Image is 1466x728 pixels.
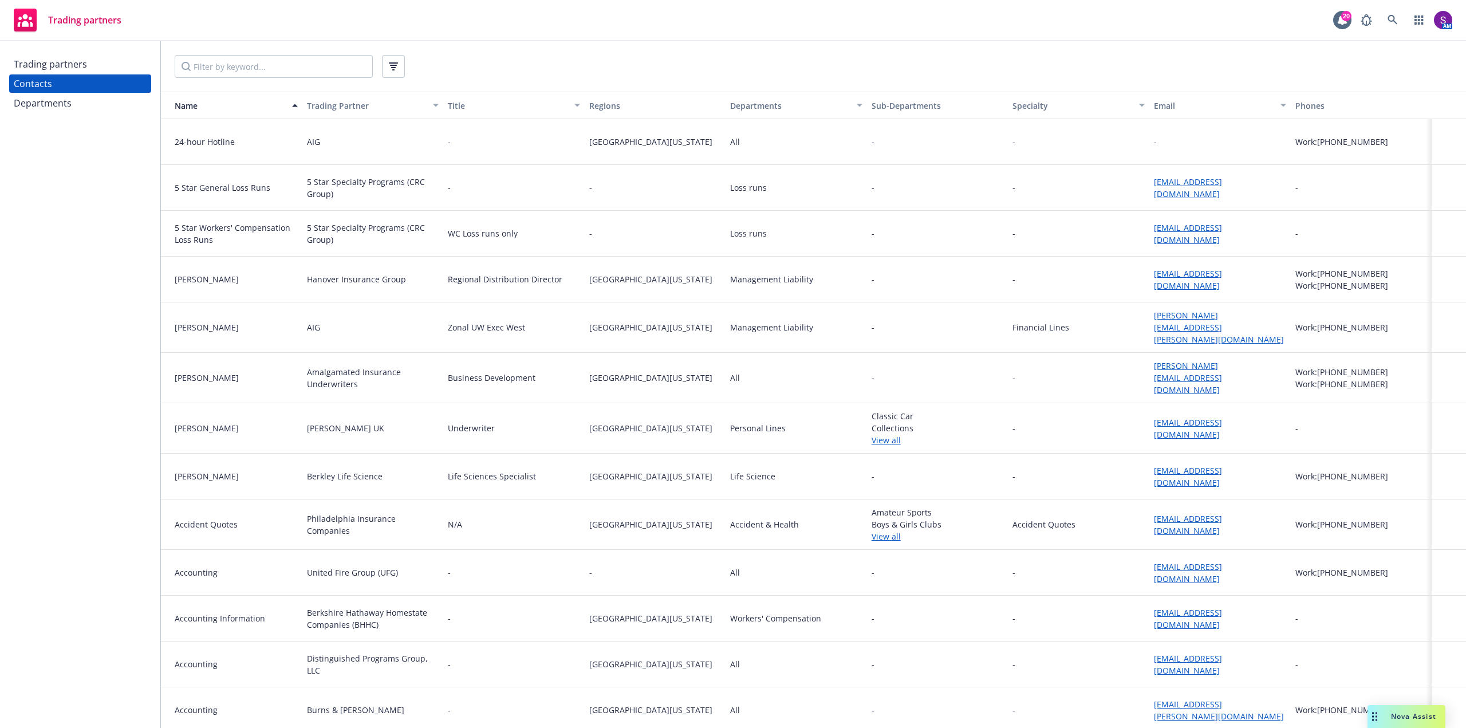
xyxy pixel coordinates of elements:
[1012,227,1015,239] div: -
[1295,566,1428,579] div: Work: [PHONE_NUMBER]
[730,704,740,716] div: All
[307,222,439,246] div: 5 Star Specialty Programs (CRC Group)
[872,372,1004,384] span: -
[1154,136,1157,148] div: -
[1295,518,1428,530] div: Work: [PHONE_NUMBER]
[1012,704,1015,716] div: -
[730,100,850,112] div: Departments
[9,74,151,93] a: Contacts
[9,4,126,36] a: Trading partners
[175,422,298,434] div: [PERSON_NAME]
[730,227,767,239] div: Loss runs
[448,566,451,579] div: -
[730,658,740,670] div: All
[175,136,298,148] div: 24-hour Hotline
[730,372,740,384] div: All
[1368,705,1382,728] div: Drag to move
[872,658,1004,670] span: -
[175,470,298,482] div: [PERSON_NAME]
[730,470,775,482] div: Life Science
[1154,268,1222,291] a: [EMAIL_ADDRESS][DOMAIN_NAME]
[730,422,786,434] div: Personal Lines
[589,372,722,384] span: [GEOGRAPHIC_DATA][US_STATE]
[589,612,722,624] span: [GEOGRAPHIC_DATA][US_STATE]
[1295,267,1428,280] div: Work: [PHONE_NUMBER]
[872,182,874,194] span: -
[1295,422,1298,434] div: -
[1295,470,1428,482] div: Work: [PHONE_NUMBER]
[448,422,495,434] div: Underwriter
[14,55,87,73] div: Trading partners
[1012,321,1069,333] div: Financial Lines
[448,372,535,384] div: Business Development
[730,273,813,285] div: Management Liability
[589,422,722,434] span: [GEOGRAPHIC_DATA][US_STATE]
[1295,227,1298,239] div: -
[1154,561,1222,584] a: [EMAIL_ADDRESS][DOMAIN_NAME]
[1295,378,1428,390] div: Work: [PHONE_NUMBER]
[589,182,722,194] span: -
[589,100,722,112] div: Regions
[872,530,1004,542] a: View all
[307,366,439,390] div: Amalgamated Insurance Underwriters
[1295,704,1428,716] div: Work: [PHONE_NUMBER]
[872,704,1004,716] span: -
[1008,92,1149,119] button: Specialty
[175,55,373,78] input: Filter by keyword...
[448,704,451,716] div: -
[175,518,298,530] div: Accident Quotes
[448,227,518,239] div: WC Loss runs only
[1408,9,1430,32] a: Switch app
[726,92,867,119] button: Departments
[448,658,451,670] div: -
[589,566,722,579] span: -
[589,658,722,670] span: [GEOGRAPHIC_DATA][US_STATE]
[307,273,406,285] div: Hanover Insurance Group
[1154,360,1222,395] a: [PERSON_NAME][EMAIL_ADDRESS][DOMAIN_NAME]
[589,321,722,333] span: [GEOGRAPHIC_DATA][US_STATE]
[175,182,298,194] div: 5 Star General Loss Runs
[1291,92,1432,119] button: Phones
[1012,182,1015,194] div: -
[1295,321,1428,333] div: Work: [PHONE_NUMBER]
[307,470,383,482] div: Berkley Life Science
[1149,92,1291,119] button: Email
[448,136,451,148] div: -
[307,176,439,200] div: 5 Star Specialty Programs (CRC Group)
[175,222,298,246] div: 5 Star Workers' Compensation Loss Runs
[1295,182,1298,194] div: -
[1012,518,1075,530] div: Accident Quotes
[1154,176,1222,199] a: [EMAIL_ADDRESS][DOMAIN_NAME]
[9,94,151,112] a: Departments
[730,612,821,624] div: Workers' Compensation
[872,410,1004,422] span: Classic Car
[1012,658,1015,670] div: -
[1154,513,1222,536] a: [EMAIL_ADDRESS][DOMAIN_NAME]
[175,566,298,579] div: Accounting
[1355,9,1378,32] a: Report a Bug
[1154,699,1284,722] a: [EMAIL_ADDRESS][PERSON_NAME][DOMAIN_NAME]
[9,55,151,73] a: Trading partners
[730,136,740,148] div: All
[872,136,1004,148] span: -
[302,92,444,119] button: Trading Partner
[730,518,799,530] div: Accident & Health
[1295,658,1298,670] div: -
[448,470,536,482] div: Life Sciences Specialist
[1341,11,1351,21] div: 20
[1154,417,1222,440] a: [EMAIL_ADDRESS][DOMAIN_NAME]
[872,518,1004,530] span: Boys & Girls Clubs
[307,704,404,716] div: Burns & [PERSON_NAME]
[1012,372,1015,384] div: -
[448,321,525,333] div: Zonal UW Exec West
[14,74,52,93] div: Contacts
[872,566,1004,579] span: -
[175,612,298,624] div: Accounting Information
[161,92,302,119] button: Name
[307,422,384,434] div: [PERSON_NAME] UK
[1154,653,1222,676] a: [EMAIL_ADDRESS][DOMAIN_NAME]
[14,94,72,112] div: Departments
[1012,612,1015,624] div: -
[165,100,285,112] div: Name
[730,566,740,579] div: All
